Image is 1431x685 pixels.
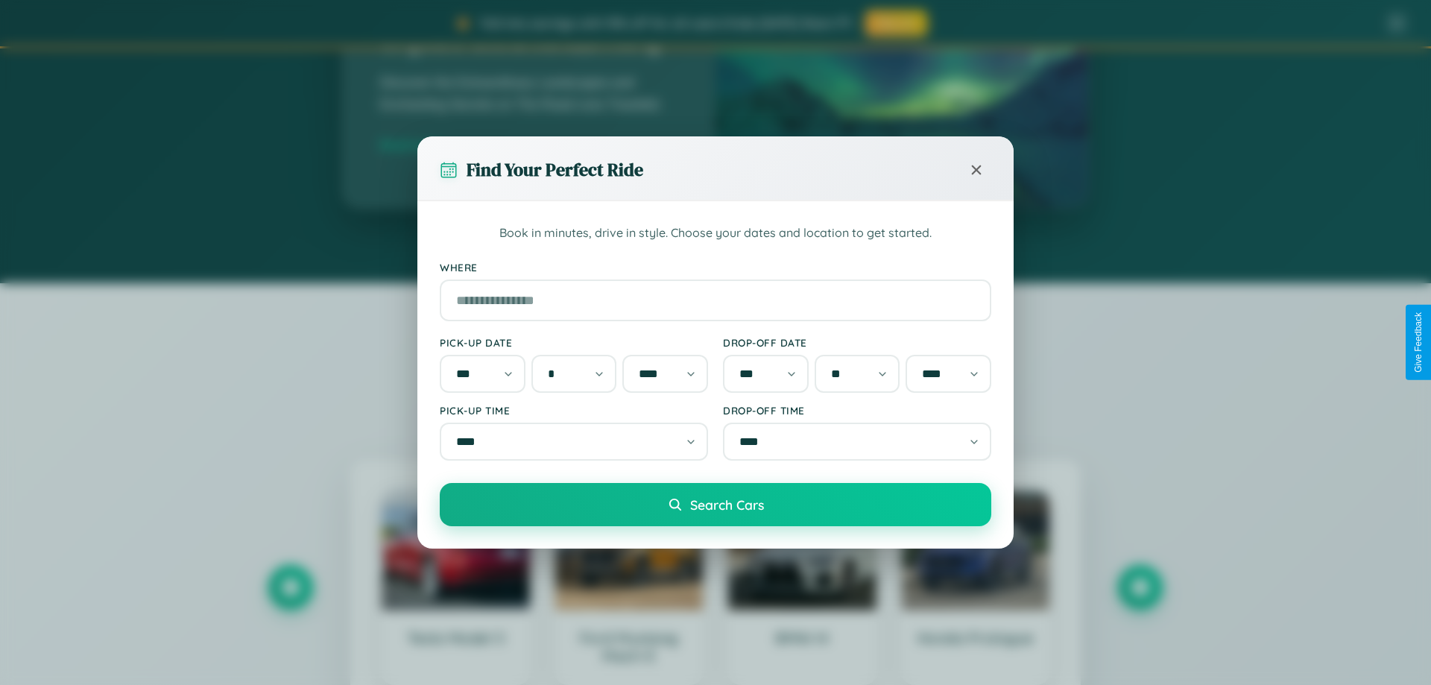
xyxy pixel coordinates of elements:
span: Search Cars [690,496,764,513]
button: Search Cars [440,483,991,526]
label: Drop-off Date [723,336,991,349]
p: Book in minutes, drive in style. Choose your dates and location to get started. [440,224,991,243]
label: Where [440,261,991,274]
label: Drop-off Time [723,404,991,417]
label: Pick-up Date [440,336,708,349]
label: Pick-up Time [440,404,708,417]
h3: Find Your Perfect Ride [467,157,643,182]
